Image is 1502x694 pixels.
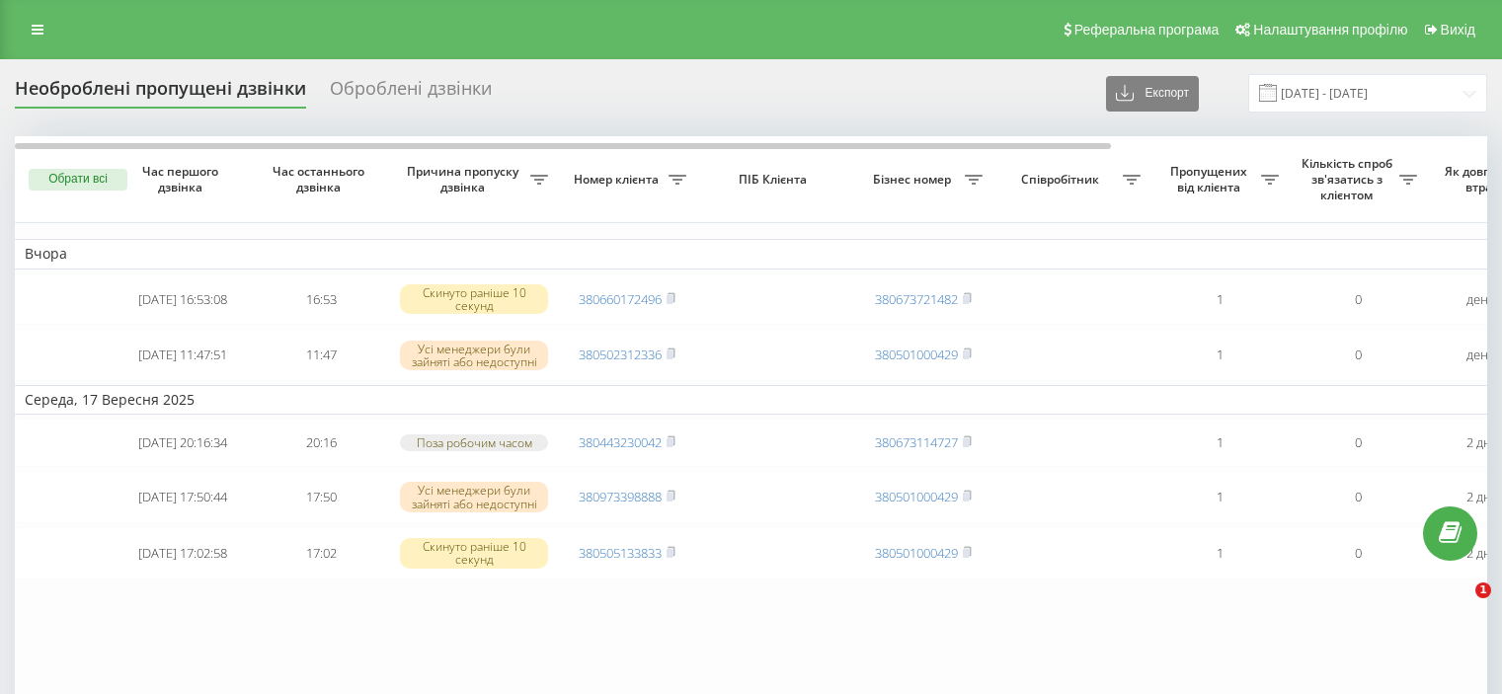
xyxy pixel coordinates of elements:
a: 380505133833 [579,544,662,562]
a: 380502312336 [579,346,662,363]
td: [DATE] 17:02:58 [114,527,252,579]
a: 380973398888 [579,488,662,505]
button: Експорт [1106,76,1199,112]
span: Номер клієнта [568,172,669,188]
td: 16:53 [252,273,390,326]
span: Час останнього дзвінка [268,164,374,194]
div: Необроблені пропущені дзвінки [15,78,306,109]
div: Скинуто раніше 10 секунд [400,284,548,314]
td: 1 [1150,329,1289,381]
div: Усі менеджери були зайняті або недоступні [400,482,548,511]
span: Співробітник [1002,172,1123,188]
td: 17:50 [252,471,390,523]
td: 0 [1289,419,1427,467]
td: [DATE] 17:50:44 [114,471,252,523]
span: ПІБ Клієнта [713,172,837,188]
a: 380501000429 [875,544,958,562]
td: [DATE] 11:47:51 [114,329,252,381]
iframe: Intercom live chat [1435,582,1482,630]
span: Налаштування профілю [1253,22,1407,38]
td: 0 [1289,527,1427,579]
td: 0 [1289,329,1427,381]
a: 380673114727 [875,433,958,451]
td: 1 [1150,419,1289,467]
td: 1 [1150,471,1289,523]
div: Оброблені дзвінки [330,78,492,109]
span: 1 [1475,582,1491,598]
div: Усі менеджери були зайняті або недоступні [400,341,548,370]
td: 17:02 [252,527,390,579]
span: Кількість спроб зв'язатись з клієнтом [1299,156,1399,202]
span: Причина пропуску дзвінка [400,164,530,194]
a: 380673721482 [875,290,958,308]
span: Пропущених від клієнта [1160,164,1261,194]
div: Поза робочим часом [400,434,548,451]
td: 0 [1289,273,1427,326]
a: 380660172496 [579,290,662,308]
td: [DATE] 16:53:08 [114,273,252,326]
button: Обрати всі [29,169,127,191]
span: Реферальна програма [1074,22,1220,38]
span: Час першого дзвінка [129,164,236,194]
td: 0 [1289,471,1427,523]
span: Вихід [1441,22,1475,38]
a: 380501000429 [875,346,958,363]
td: 20:16 [252,419,390,467]
a: 380501000429 [875,488,958,505]
span: Бізнес номер [864,172,965,188]
td: 1 [1150,527,1289,579]
div: Скинуто раніше 10 секунд [400,538,548,568]
td: 11:47 [252,329,390,381]
a: 380443230042 [579,433,662,451]
td: [DATE] 20:16:34 [114,419,252,467]
td: 1 [1150,273,1289,326]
